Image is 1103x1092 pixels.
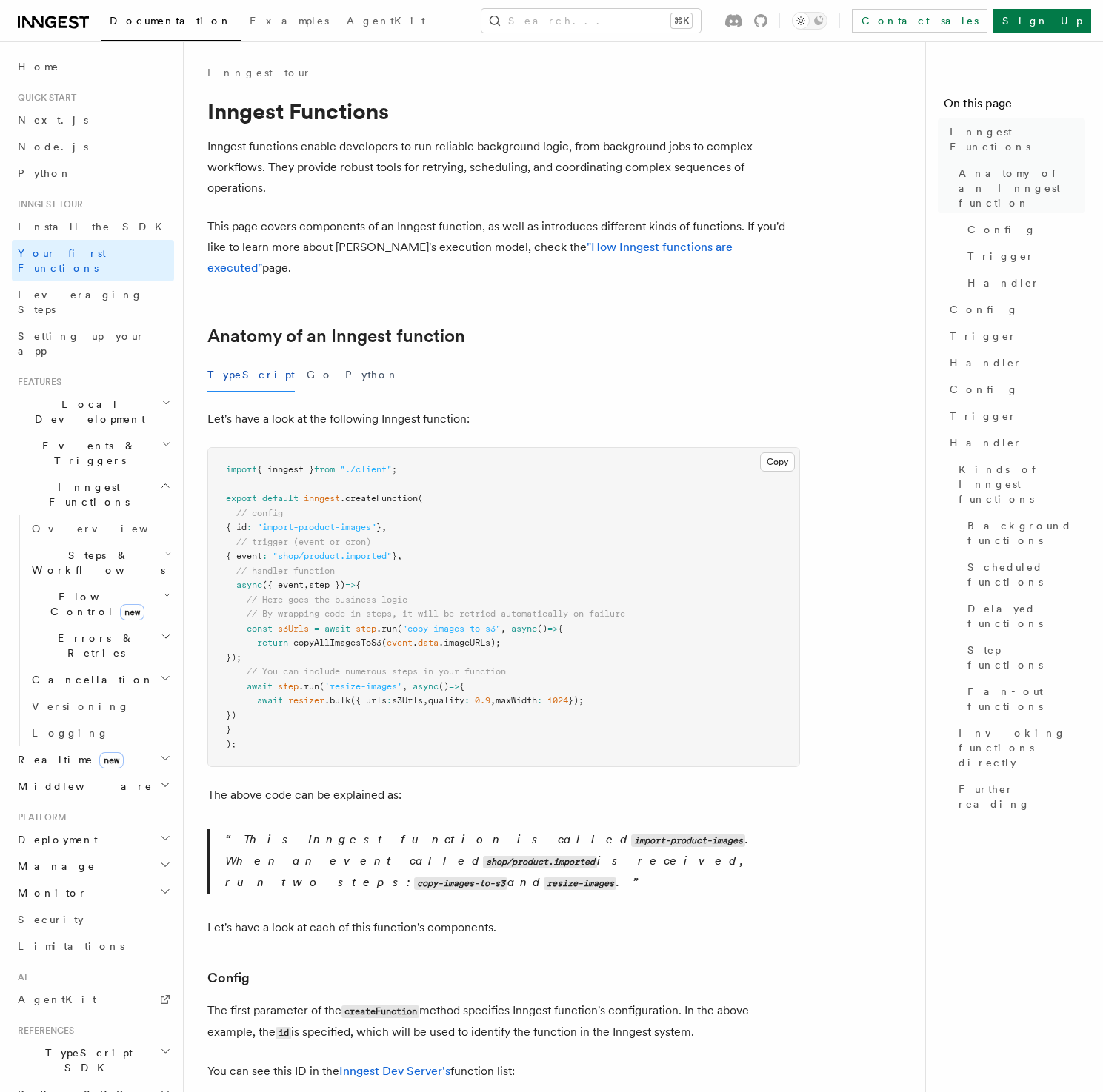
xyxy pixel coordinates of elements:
[356,580,361,590] span: {
[496,695,537,706] span: maxWidth
[18,59,59,74] span: Home
[12,391,174,432] button: Local Development
[967,601,1085,631] span: Delayed functions
[12,376,61,388] span: Features
[950,382,1019,397] span: Config
[953,160,1085,216] a: Anatomy of an Inngest function
[967,249,1035,264] span: Trigger
[12,880,174,906] button: Monitor
[792,12,827,30] button: Toggle dark mode
[257,637,288,648] span: return
[26,666,174,693] button: Cancellation
[18,167,72,179] span: Python
[18,914,84,925] span: Security
[299,681,319,691] span: .run
[12,397,161,426] span: Local Development
[12,198,83,210] span: Inngest tour
[324,695,350,706] span: .bulk
[439,637,501,648] span: .imageURLs);
[226,652,241,663] span: });
[236,566,335,576] span: // handler function
[101,4,241,41] a: Documentation
[207,917,800,938] p: Let's have a look at each of this function's components.
[944,349,1085,376] a: Handler
[12,779,153,794] span: Middleware
[309,580,345,590] span: step })
[257,464,314,475] span: { inngest }
[959,726,1085,770] span: Invoking functions directly
[278,623,309,634] span: s3Urls
[241,4,338,40] a: Examples
[304,580,309,590] span: ,
[953,456,1085,512] a: Kinds of Inngest functions
[226,522,247,532] span: { id
[32,700,130,712] span: Versioning
[26,589,163,619] span: Flow Control
[449,681,459,691] span: =>
[341,1005,419,1018] code: createFunction
[207,98,800,124] h1: Inngest Functions
[226,464,257,475] span: import
[340,464,392,475] span: "./client"
[18,221,171,232] span: Install the SDK
[257,522,376,532] span: "import-product-images"
[962,554,1085,595] a: Scheduled functions
[423,695,428,706] span: ,
[402,623,501,634] span: "copy-images-to-s3"
[99,752,124,768] span: new
[12,853,174,880] button: Manage
[944,296,1085,323] a: Config
[490,695,496,706] span: ,
[12,281,174,323] a: Leveraging Steps
[967,643,1085,672] span: Step functions
[207,136,800,198] p: Inngest functions enable developers to run reliable background logic, from background jobs to com...
[967,518,1085,548] span: Background functions
[392,464,397,475] span: ;
[18,141,88,153] span: Node.js
[347,15,425,27] span: AgentKit
[250,15,329,27] span: Examples
[236,580,262,590] span: async
[26,625,174,666] button: Errors & Retries
[247,594,407,605] span: // Here goes the business logic
[12,826,174,853] button: Deployment
[959,782,1085,811] span: Further reading
[262,493,299,503] span: default
[501,623,506,634] span: ,
[273,551,392,561] span: "shop/product.imported"
[944,95,1085,118] h4: On this page
[32,523,184,535] span: Overview
[381,637,387,648] span: (
[12,1025,74,1036] span: References
[12,323,174,364] a: Setting up your app
[944,403,1085,429] a: Trigger
[276,1027,291,1039] code: id
[226,493,257,503] span: export
[225,829,800,894] p: This Inngest function is called . When an event called is received, run two steps: and .
[314,464,335,475] span: from
[959,166,1085,210] span: Anatomy of an Inngest function
[307,358,333,392] button: Go
[207,968,250,988] a: Config
[962,512,1085,554] a: Background functions
[207,326,465,346] a: Anatomy of an Inngest function
[459,681,464,691] span: {
[207,358,295,392] button: TypeScript
[26,693,174,720] a: Versioning
[262,551,267,561] span: :
[12,933,174,959] a: Limitations
[319,681,324,691] span: (
[12,480,160,509] span: Inngest Functions
[226,551,262,561] span: { event
[293,637,381,648] span: copyAllImagesToS3
[402,681,407,691] span: ,
[12,746,174,773] button: Realtimenew
[852,9,987,33] a: Contact sales
[18,247,106,274] span: Your first Functions
[12,53,174,80] a: Home
[26,631,161,660] span: Errors & Retries
[12,885,87,900] span: Monitor
[12,906,174,933] a: Security
[12,773,174,800] button: Middleware
[247,609,625,619] span: // By wrapping code in steps, it will be retried automatically on failure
